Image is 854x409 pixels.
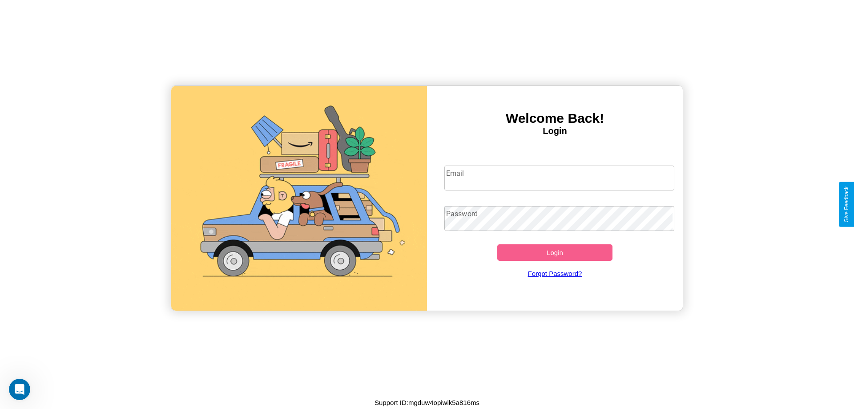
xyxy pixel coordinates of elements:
h4: Login [427,126,683,136]
h3: Welcome Back! [427,111,683,126]
p: Support ID: mgduw4opiwik5a816ms [375,397,479,409]
iframe: Intercom live chat [9,379,30,400]
div: Give Feedback [843,186,850,223]
a: Forgot Password? [440,261,670,286]
img: gif [171,86,427,311]
button: Login [497,244,612,261]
